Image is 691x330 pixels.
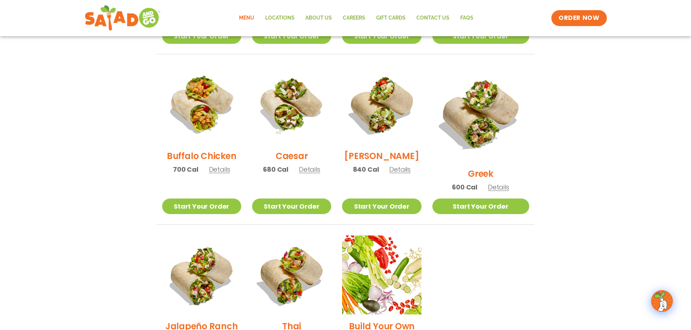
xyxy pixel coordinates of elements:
a: Start Your Order [162,199,241,214]
img: Product photo for Greek Wrap [432,65,529,162]
h2: Greek [468,167,493,180]
img: wpChatIcon [652,291,672,311]
span: 680 Cal [263,164,288,174]
a: GIFT CARDS [371,10,411,26]
img: Product photo for Thai Wrap [252,235,331,314]
span: 840 Cal [353,164,379,174]
img: Product photo for Build Your Own [342,235,421,314]
a: About Us [300,10,337,26]
a: Careers [337,10,371,26]
a: Start Your Order [252,199,331,214]
span: Details [299,165,320,174]
span: Details [209,165,230,174]
h2: Caesar [276,150,308,162]
span: 600 Cal [452,182,477,192]
a: Menu [234,10,260,26]
img: Product photo for Jalapeño Ranch Wrap [162,235,241,314]
a: Locations [260,10,300,26]
h2: [PERSON_NAME] [344,150,419,162]
img: Product photo for Cobb Wrap [342,65,421,144]
img: new-SAG-logo-768×292 [85,4,161,33]
img: Product photo for Buffalo Chicken Wrap [162,65,241,144]
h2: Buffalo Chicken [167,150,236,162]
a: Contact Us [411,10,455,26]
span: ORDER NOW [559,14,599,22]
a: FAQs [455,10,479,26]
a: ORDER NOW [551,10,606,26]
img: Product photo for Caesar Wrap [252,65,331,144]
a: Start Your Order [432,199,529,214]
span: 700 Cal [173,164,198,174]
nav: Menu [234,10,479,26]
a: Start Your Order [342,199,421,214]
span: Details [389,165,411,174]
span: Details [488,183,509,192]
